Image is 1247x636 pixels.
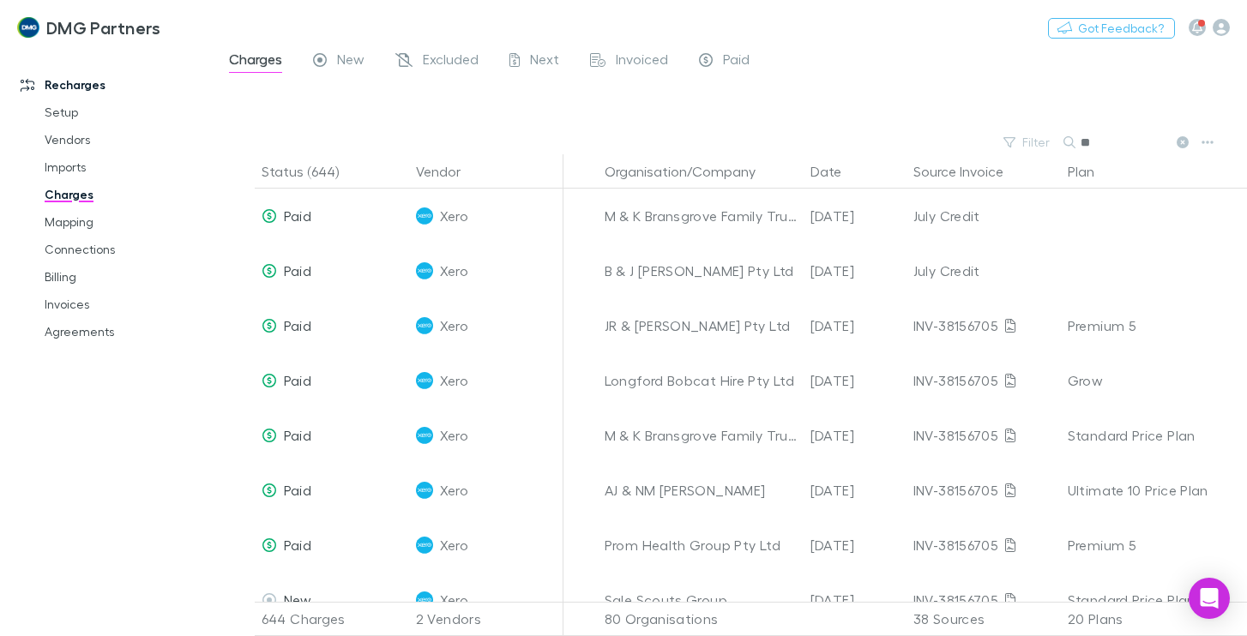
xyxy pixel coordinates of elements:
div: [DATE] [804,463,907,518]
span: Paid [284,372,311,388]
div: 644 Charges [255,602,409,636]
button: Status (644) [262,154,359,189]
button: Date [810,154,862,189]
div: INV-38156705 [913,298,1054,353]
div: [DATE] [804,353,907,408]
a: Agreements [27,318,223,345]
span: Paid [284,207,311,224]
img: Xero's Logo [416,427,433,444]
div: B & J [PERSON_NAME] Pty Ltd [605,243,797,298]
span: Paid [723,51,750,73]
div: M & K Bransgrove Family Trust [605,408,797,463]
div: Open Intercom Messenger [1189,578,1230,619]
span: Xero [440,243,468,298]
div: [DATE] [804,518,907,573]
div: INV-38156705 [913,408,1054,463]
span: Paid [284,317,311,333]
img: Xero's Logo [416,317,433,334]
button: Organisation/Company [605,154,776,189]
span: Next [530,51,559,73]
div: July Credit [913,189,1054,243]
div: [DATE] [804,298,907,353]
a: Setup [27,99,223,126]
div: [DATE] [804,408,907,463]
a: Billing [27,263,223,291]
div: 2 Vendors [409,602,563,636]
a: Invoices [27,291,223,318]
span: Xero [440,298,468,353]
a: Imports [27,153,223,181]
span: Charges [229,51,282,73]
span: New [284,591,312,608]
span: Paid [284,537,311,553]
button: Filter [995,132,1060,153]
div: Prom Health Group Pty Ltd [605,518,797,573]
div: INV-38156705 [913,353,1054,408]
span: Excluded [423,51,479,73]
div: July Credit [913,243,1054,298]
div: JR & [PERSON_NAME] Pty Ltd [605,298,797,353]
span: Paid [284,262,311,279]
img: Xero's Logo [416,482,433,499]
span: Xero [440,573,468,627]
div: [DATE] [804,243,907,298]
span: Paid [284,482,311,498]
img: Xero's Logo [416,591,433,609]
a: Connections [27,236,223,263]
button: Source Invoice [913,154,1024,189]
div: Sale Scouts Group [605,573,797,627]
span: Xero [440,463,468,518]
span: Xero [440,518,468,573]
span: New [337,51,364,73]
div: M & K Bransgrove Family Trust [605,189,797,243]
img: Xero's Logo [416,207,433,225]
div: INV-38156705 [913,518,1054,573]
div: [DATE] [804,573,907,627]
span: Xero [440,353,468,408]
img: Xero's Logo [416,262,433,279]
a: Mapping [27,208,223,236]
img: DMG Partners's Logo [17,17,39,38]
div: AJ & NM [PERSON_NAME] [605,463,797,518]
span: Paid [284,427,311,443]
a: Vendors [27,126,223,153]
button: Plan [1068,154,1115,189]
div: 80 Organisations [598,602,804,636]
div: [DATE] [804,189,907,243]
img: Xero's Logo [416,537,433,554]
a: Recharges [3,71,223,99]
span: Xero [440,189,468,243]
div: Longford Bobcat Hire Pty Ltd [605,353,797,408]
div: 38 Sources [907,602,1061,636]
div: INV-38156705 [913,463,1054,518]
span: Xero [440,408,468,463]
button: Got Feedback? [1048,18,1175,39]
div: INV-38156705 [913,573,1054,627]
a: Charges [27,181,223,208]
span: Invoiced [616,51,668,73]
a: DMG Partners [7,7,171,48]
button: Vendor [416,154,481,189]
img: Xero's Logo [416,372,433,389]
h3: DMG Partners [46,17,161,38]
